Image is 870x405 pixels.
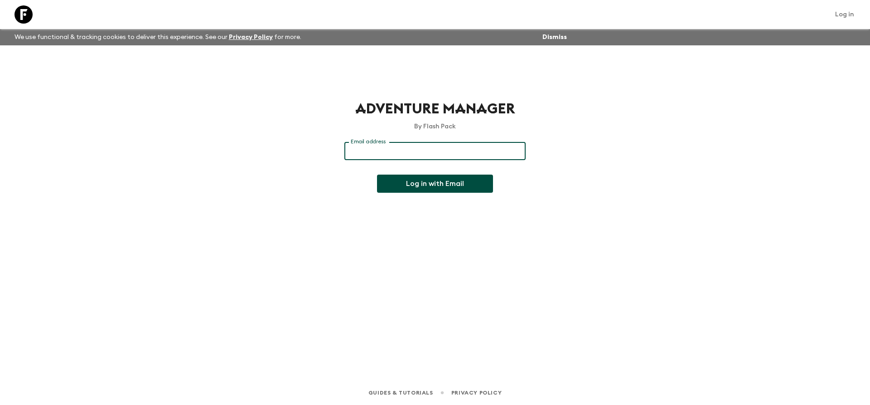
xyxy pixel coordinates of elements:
button: Log in with Email [377,175,493,193]
label: Email address [351,138,386,146]
p: We use functional & tracking cookies to deliver this experience. See our for more. [11,29,305,45]
button: Dismiss [540,31,569,44]
a: Privacy Policy [229,34,273,40]
p: By Flash Pack [344,122,526,131]
a: Log in [830,8,859,21]
a: Guides & Tutorials [368,388,433,398]
h1: Adventure Manager [344,100,526,118]
a: Privacy Policy [451,388,502,398]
